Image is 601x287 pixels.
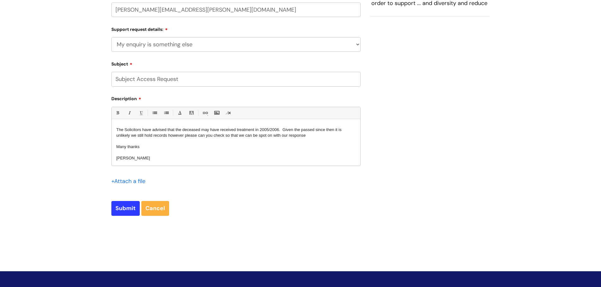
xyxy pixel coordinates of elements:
a: Underline(Ctrl-U) [137,109,145,117]
font: The Solicitors have advised that the deceased may have received treatment in 2005/2006. Given the... [116,127,342,138]
label: Description [111,94,361,101]
font: Many thanks [116,144,140,149]
input: Email [111,3,361,17]
label: Subject [111,59,361,67]
a: Remove formatting (Ctrl-\) [224,109,232,117]
div: Attach a file [111,176,149,186]
a: • Unordered List (Ctrl-Shift-7) [150,109,158,117]
label: Support request details: [111,25,361,32]
a: Link [201,109,209,117]
a: Bold (Ctrl-B) [114,109,121,117]
a: Font Color [176,109,184,117]
font: [PERSON_NAME] [116,156,150,160]
a: Back Color [187,109,195,117]
a: Insert Image... [213,109,221,117]
a: Italic (Ctrl-I) [125,109,133,117]
a: 1. Ordered List (Ctrl-Shift-8) [162,109,170,117]
a: Cancel [141,201,169,215]
input: Submit [111,201,140,215]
